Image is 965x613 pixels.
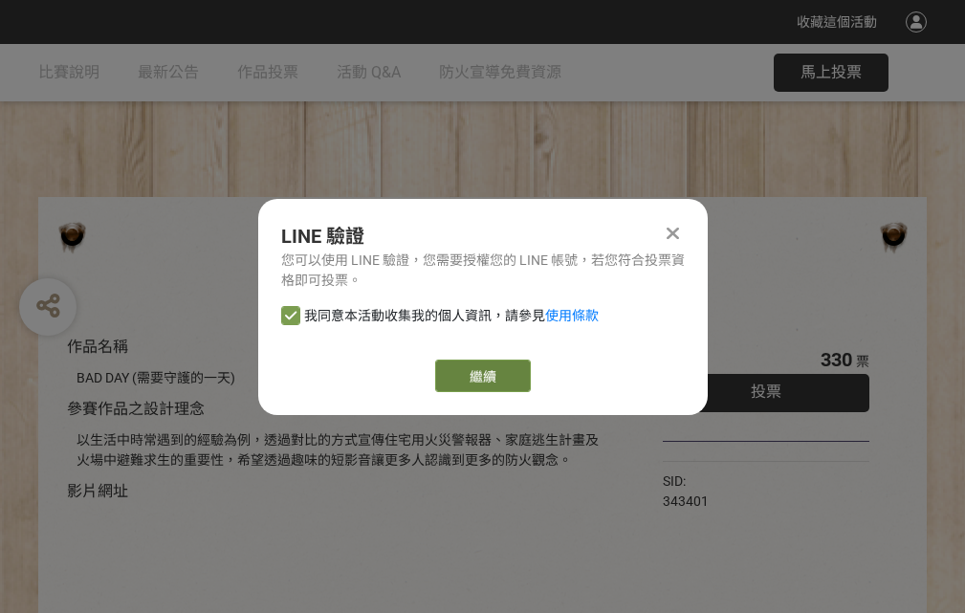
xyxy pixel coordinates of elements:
span: 330 [821,348,852,371]
a: 使用條款 [545,308,599,323]
span: 最新公告 [138,63,199,81]
span: 我同意本活動收集我的個人資訊，請參見 [304,306,599,326]
button: 馬上投票 [774,54,888,92]
span: 影片網址 [67,482,128,500]
a: 最新公告 [138,44,199,101]
div: 以生活中時常遇到的經驗為例，透過對比的方式宣傳住宅用火災警報器、家庭逃生計畫及火場中避難求生的重要性，希望透過趣味的短影音讓更多人認識到更多的防火觀念。 [77,430,605,471]
a: 比賽說明 [38,44,99,101]
span: 投票 [751,383,781,401]
span: 防火宣導免費資源 [439,63,561,81]
span: 參賽作品之設計理念 [67,400,205,418]
a: 防火宣導免費資源 [439,44,561,101]
span: 作品名稱 [67,338,128,356]
span: 活動 Q&A [337,63,401,81]
div: BAD DAY (需要守護的一天) [77,368,605,388]
a: 活動 Q&A [337,44,401,101]
span: 收藏這個活動 [797,14,877,30]
div: 您可以使用 LINE 驗證，您需要授權您的 LINE 帳號，若您符合投票資格即可投票。 [281,251,685,291]
div: LINE 驗證 [281,222,685,251]
a: 作品投票 [237,44,298,101]
a: 繼續 [435,360,531,392]
span: 票 [856,354,869,369]
span: 作品投票 [237,63,298,81]
span: 比賽說明 [38,63,99,81]
iframe: Facebook Share [713,471,809,491]
span: SID: 343401 [663,473,709,509]
span: 馬上投票 [801,63,862,81]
